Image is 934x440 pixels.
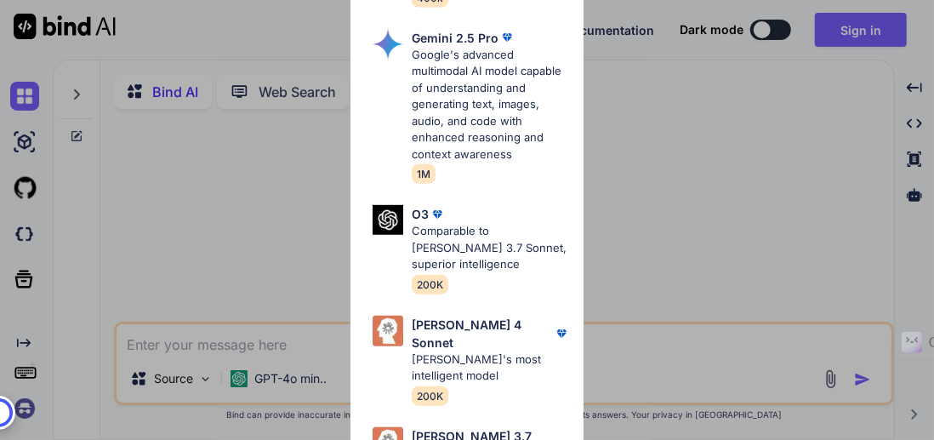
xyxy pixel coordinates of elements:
[412,351,571,385] p: [PERSON_NAME]'s most intelligent model
[412,205,429,223] p: O3
[553,325,570,342] img: premium
[412,29,498,47] p: Gemini 2.5 Pro
[373,29,403,60] img: Pick Models
[412,223,571,273] p: Comparable to [PERSON_NAME] 3.7 Sonnet, superior intelligence
[373,205,403,235] img: Pick Models
[373,316,403,346] img: Pick Models
[412,386,448,406] span: 200K
[498,29,515,46] img: premium
[412,316,554,351] p: [PERSON_NAME] 4 Sonnet
[412,164,436,184] span: 1M
[429,206,446,223] img: premium
[412,47,571,163] p: Google's advanced multimodal AI model capable of understanding and generating text, images, audio...
[412,275,448,294] span: 200K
